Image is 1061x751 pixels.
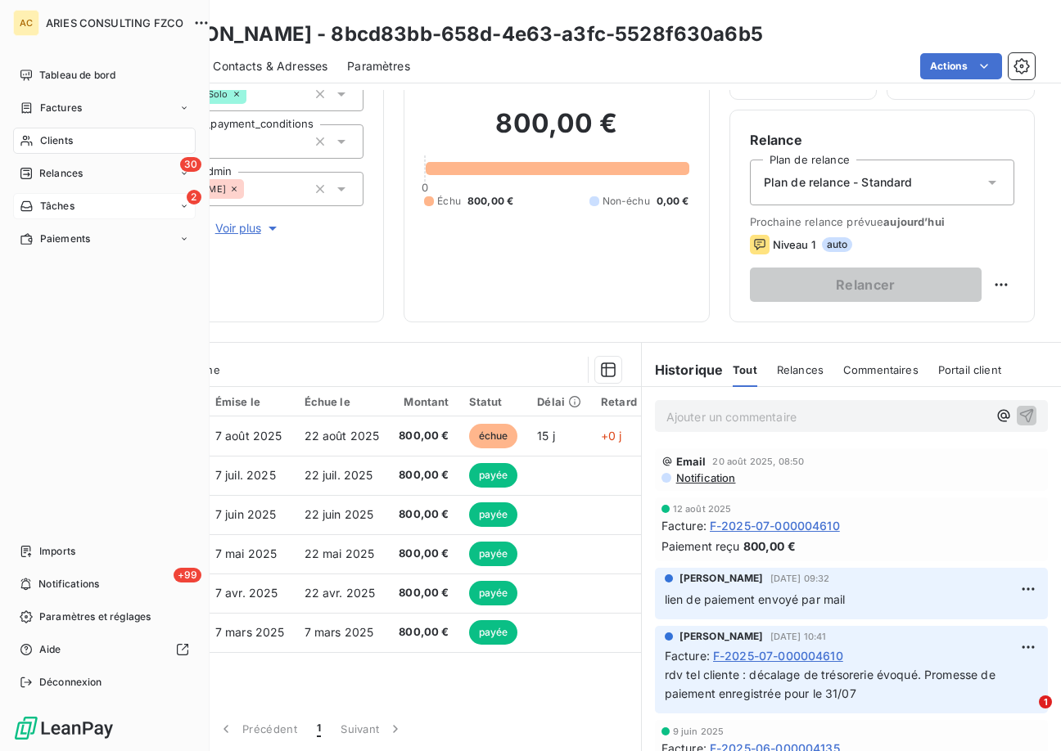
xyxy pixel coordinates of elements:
span: 9 juin 2025 [673,726,725,736]
span: payée [469,620,518,645]
span: 800,00 € [399,546,449,562]
span: 22 mai 2025 [305,546,375,560]
span: Tâches [40,199,74,214]
div: Émise le [215,395,285,408]
span: Aide [39,642,61,657]
span: 22 juin 2025 [305,507,374,521]
button: Précédent [208,712,307,746]
h2: 800,00 € [424,107,689,156]
span: Voir plus [215,220,281,236]
span: 22 juil. 2025 [305,468,373,482]
span: Relances [39,166,83,181]
span: Prochaine relance prévue [750,215,1014,228]
a: 2Tâches [13,193,196,219]
span: Paramètres [347,58,410,74]
button: Suivant [331,712,413,746]
span: Portail client [938,363,1001,376]
span: Commentaires [843,363,919,376]
div: Retard [601,395,653,408]
span: 7 mai 2025 [215,546,278,560]
span: Tout [733,363,757,376]
a: Paiements [13,226,196,252]
span: Paiements [40,232,90,246]
span: 800,00 € [399,467,449,483]
span: +99 [174,568,201,582]
span: 0 [422,181,428,194]
button: 1 [307,712,331,746]
a: Factures [13,95,196,121]
img: Logo LeanPay [13,715,115,741]
span: Imports [39,544,75,559]
span: 12 août 2025 [673,504,732,514]
span: F-2025-07-000004610 [713,647,843,664]
span: [DATE] 09:32 [770,573,830,583]
span: payée [469,581,518,605]
span: Factures [40,101,82,115]
h6: Historique [642,360,724,380]
span: [PERSON_NAME] [679,629,764,644]
div: Montant [399,395,449,408]
input: Ajouter une valeur [244,182,257,196]
span: [DATE] 10:41 [770,632,827,641]
span: 800,00 € [743,537,796,555]
h3: [PERSON_NAME] - 8bcd83bb-658d-4e63-a3fc-5528f630a6b5 [144,20,763,49]
span: Email [676,455,707,468]
span: Notifications [38,577,99,591]
span: Tableau de bord [39,68,115,83]
span: ARIES CONSULTING FZCO [46,16,183,29]
span: Facture : [665,647,710,664]
button: Actions [920,53,1002,79]
span: échue [469,424,518,448]
div: Échue le [305,395,380,408]
span: 22 août 2025 [305,429,380,443]
a: Clients [13,128,196,154]
span: Niveau 1 [773,238,815,251]
a: Tableau de bord [13,62,196,88]
span: Facture : [661,517,707,534]
div: Statut [469,395,518,408]
button: Voir plus [132,219,363,237]
span: 0,00 € [657,194,689,209]
span: Plan de relance - Standard [764,174,913,191]
span: [PERSON_NAME] [679,571,764,586]
h6: Relance [750,130,1014,150]
span: Échu [437,194,461,209]
span: 7 avr. 2025 [215,586,278,600]
input: Ajouter une valeur [203,134,216,149]
span: Non-échu [603,194,650,209]
span: Déconnexion [39,675,102,690]
span: 800,00 € [399,506,449,523]
a: 30Relances [13,160,196,187]
span: 800,00 € [399,624,449,641]
span: Contacts & Adresses [213,58,327,74]
div: AC [13,10,39,36]
span: payée [469,542,518,566]
span: Paiement reçu [661,537,740,555]
span: auto [822,237,853,252]
span: 30 [180,157,201,172]
button: Relancer [750,268,982,302]
input: Ajouter une valeur [246,87,260,101]
span: 22 avr. 2025 [305,586,376,600]
a: Aide [13,636,196,663]
span: Notification [675,471,736,484]
span: 1 [317,721,321,737]
span: Clients [40,133,73,148]
span: 7 juil. 2025 [215,468,276,482]
span: 800,00 € [399,428,449,444]
span: 7 mars 2025 [215,625,285,639]
span: F-2025-07-000004610 [710,517,840,534]
span: +0 j [601,429,622,443]
span: 800,00 € [399,585,449,601]
span: 7 août 2025 [215,429,282,443]
span: aujourd’hui [883,215,945,228]
span: rdv tel cliente : décalage de trésorerie évoqué. Promesse de paiement enregistrée pour le 31/07 [665,668,999,700]
span: payée [469,463,518,488]
iframe: Intercom live chat [1005,695,1045,735]
div: Délai [537,395,581,408]
span: payée [469,502,518,527]
a: Imports [13,538,196,564]
span: 800,00 € [467,194,513,209]
span: 7 mars 2025 [305,625,374,639]
a: Paramètres et réglages [13,604,196,630]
